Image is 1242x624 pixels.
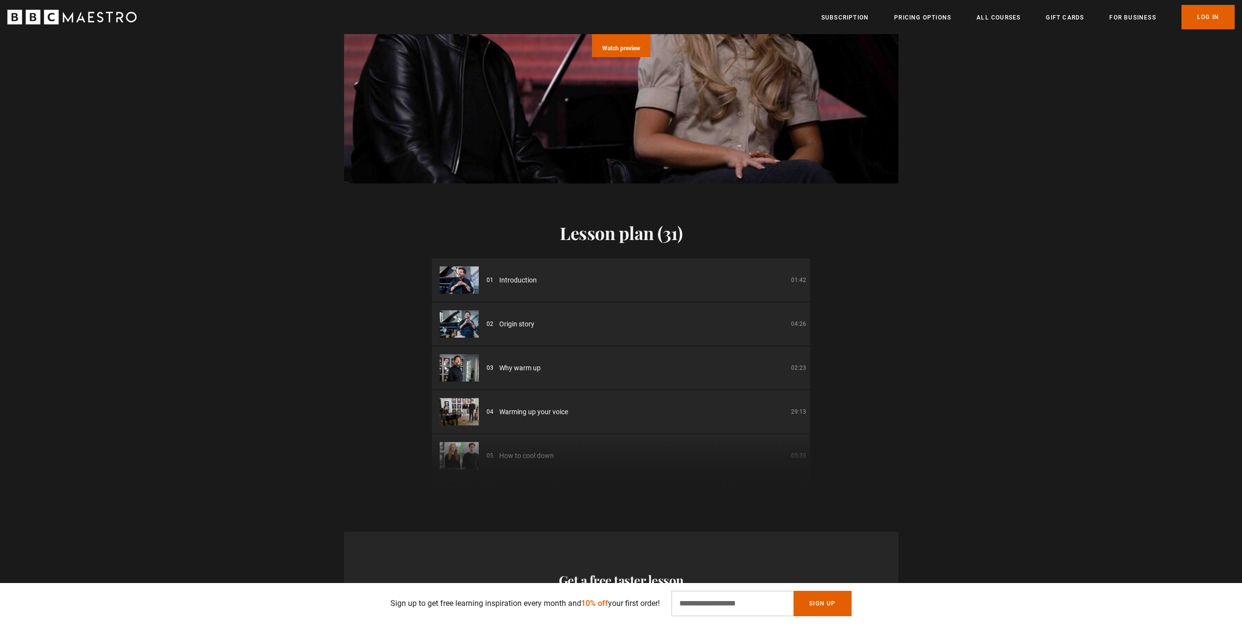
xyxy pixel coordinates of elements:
[1181,5,1235,29] a: Log In
[499,407,568,417] span: Warming up your voice
[432,222,810,243] h2: Lesson plan (31)
[977,13,1020,22] a: All Courses
[791,363,806,372] p: 02:23
[821,5,1235,29] nav: Primary
[1109,13,1156,22] a: For business
[821,13,869,22] a: Subscription
[791,276,806,284] p: 01:42
[487,363,493,372] p: 03
[390,598,660,609] p: Sign up to get free learning inspiration every month and your first order!
[499,363,541,373] span: Why warm up
[794,591,851,616] button: Sign Up
[1046,13,1084,22] a: Gift Cards
[499,319,534,329] span: Origin story
[487,276,493,284] p: 01
[487,320,493,328] p: 02
[791,407,806,416] p: 29:13
[581,599,608,608] span: 10% off
[487,407,493,416] p: 04
[791,320,806,328] p: 04:26
[602,45,640,51] span: Watch preview
[7,10,137,24] svg: BBC Maestro
[352,571,891,590] h3: Get a free taster lesson
[499,275,537,285] span: Introduction
[894,13,951,22] a: Pricing Options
